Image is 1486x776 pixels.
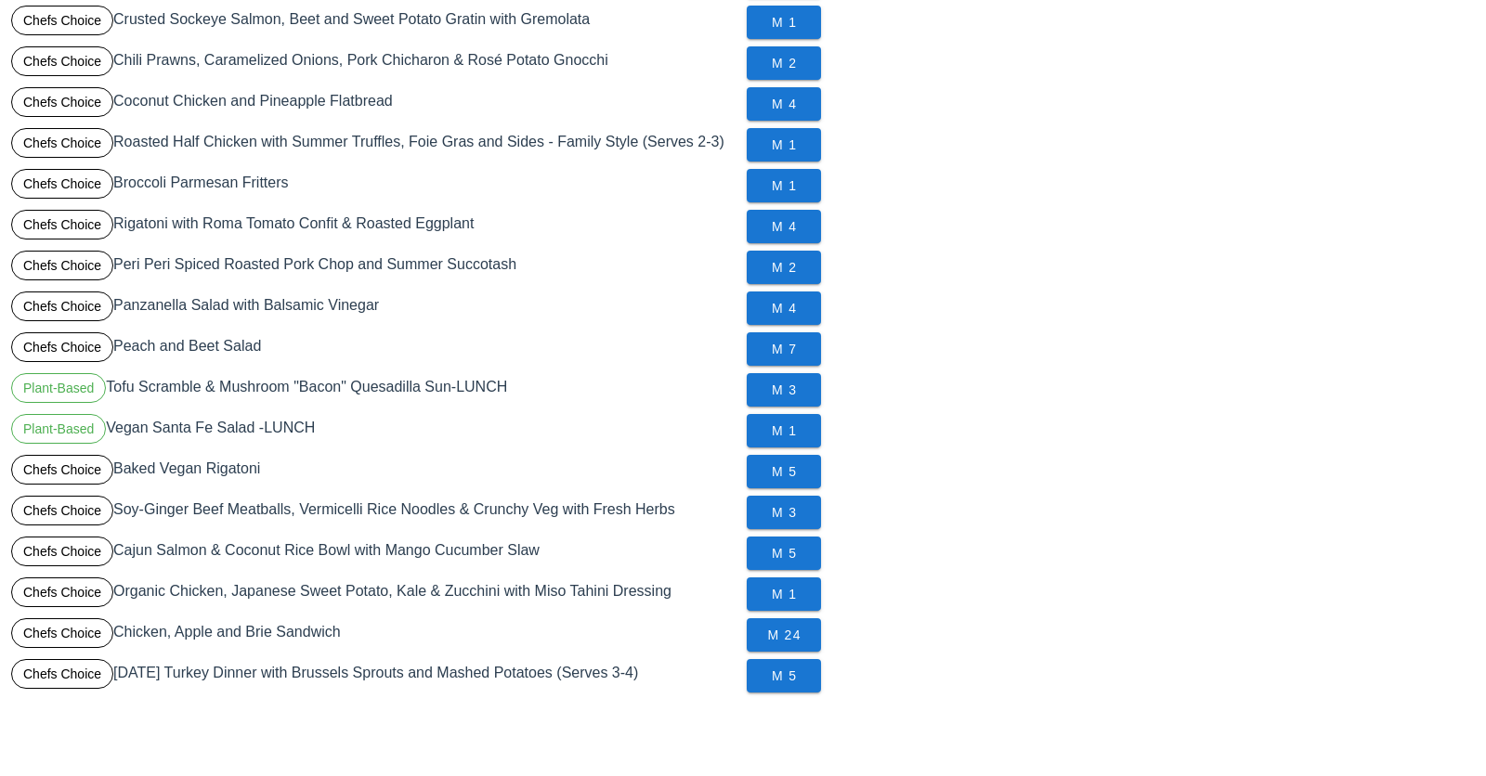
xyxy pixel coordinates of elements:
[747,373,821,407] button: M 3
[762,97,806,111] span: M 4
[23,170,101,198] span: Chefs Choice
[7,614,743,655] div: Chicken, Apple and Brie Sandwich
[23,252,101,279] span: Chefs Choice
[23,333,101,361] span: Chefs Choice
[747,128,821,162] button: M 1
[23,292,101,320] span: Chefs Choice
[7,574,743,614] div: Organic Chicken, Japanese Sweet Potato, Kale & Zucchini with Miso Tahini Dressing
[23,497,101,524] span: Chefs Choice
[7,329,743,369] div: Peach and Beet Salad
[23,456,101,484] span: Chefs Choice
[762,56,806,71] span: M 2
[762,423,806,438] span: M 1
[747,414,821,447] button: M 1
[747,659,821,692] button: M 5
[762,137,806,152] span: M 1
[747,577,821,611] button: M 1
[7,451,743,492] div: Baked Vegan Rigatoni
[23,415,94,443] span: Plant-Based
[7,2,743,43] div: Crusted Sockeye Salmon, Beet and Sweet Potato Gratin with Gremolata
[747,46,821,80] button: M 2
[762,15,806,30] span: M 1
[23,660,101,688] span: Chefs Choice
[762,260,806,275] span: M 2
[747,496,821,529] button: M 3
[747,332,821,366] button: M 7
[7,369,743,410] div: Tofu Scramble & Mushroom "Bacon" Quesadilla Sun-LUNCH
[7,84,743,124] div: Coconut Chicken and Pineapple Flatbread
[23,211,101,239] span: Chefs Choice
[762,301,806,316] span: M 4
[23,537,101,565] span: Chefs Choice
[7,165,743,206] div: Broccoli Parmesan Fritters
[7,124,743,165] div: Roasted Half Chicken with Summer Truffles, Foie Gras and Sides - Family Style (Serves 2-3)
[762,546,806,561] span: M 5
[7,206,743,247] div: Rigatoni with Roma Tomato Confit & Roasted Eggplant
[747,87,821,121] button: M 4
[7,410,743,451] div: Vegan Santa Fe Salad -LUNCH
[23,374,94,402] span: Plant-Based
[747,6,821,39] button: M 1
[23,88,101,116] span: Chefs Choice
[7,533,743,574] div: Cajun Salmon & Coconut Rice Bowl with Mango Cucumber Slaw
[747,210,821,243] button: M 4
[747,537,821,570] button: M 5
[747,169,821,202] button: M 1
[7,492,743,533] div: Soy-Ginger Beef Meatballs, Vermicelli Rice Noodles & Crunchy Veg with Fresh Herbs
[762,219,806,234] span: M 4
[747,251,821,284] button: M 2
[7,247,743,288] div: Peri Peri Spiced Roasted Pork Chop and Summer Succotash
[747,455,821,488] button: M 5
[23,47,101,75] span: Chefs Choice
[23,6,101,34] span: Chefs Choice
[762,627,806,642] span: M 24
[7,655,743,696] div: [DATE] Turkey Dinner with Brussels Sprouts and Mashed Potatoes (Serves 3-4)
[762,505,806,520] span: M 3
[23,619,101,647] span: Chefs Choice
[762,464,806,479] span: M 5
[762,342,806,356] span: M 7
[23,578,101,606] span: Chefs Choice
[747,618,821,652] button: M 24
[23,129,101,157] span: Chefs Choice
[762,668,806,683] span: M 5
[7,43,743,84] div: Chili Prawns, Caramelized Onions, Pork Chicharon & Rosé Potato Gnocchi
[762,382,806,397] span: M 3
[7,288,743,329] div: Panzanella Salad with Balsamic Vinegar
[762,587,806,601] span: M 1
[762,178,806,193] span: M 1
[747,291,821,325] button: M 4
